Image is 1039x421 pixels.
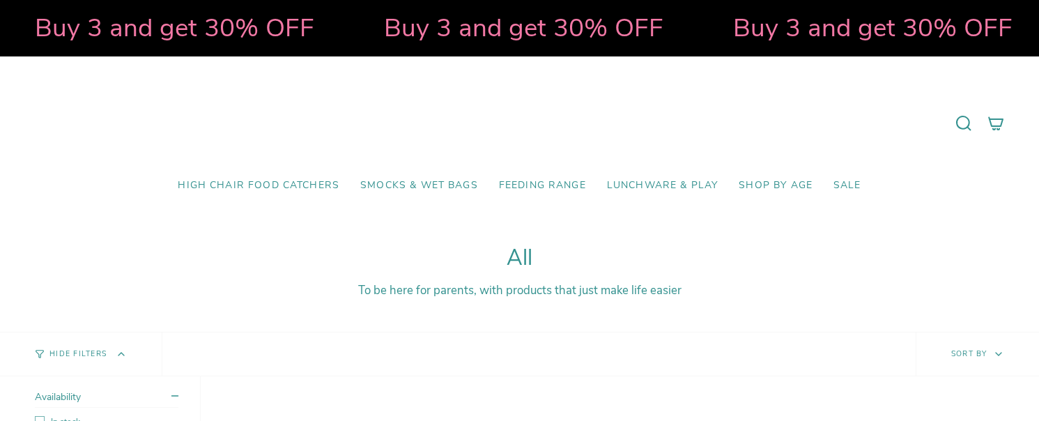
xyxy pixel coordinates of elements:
[49,351,107,358] span: Hide Filters
[597,169,728,202] a: Lunchware & Play
[383,10,663,45] strong: Buy 3 and get 30% OFF
[360,180,478,192] span: Smocks & Wet Bags
[732,10,1012,45] strong: Buy 3 and get 30% OFF
[951,349,987,359] span: Sort by
[350,169,488,202] a: Smocks & Wet Bags
[34,10,314,45] strong: Buy 3 and get 30% OFF
[499,180,586,192] span: Feeding Range
[358,282,682,298] span: To be here for parents, with products that just make life easier
[607,180,718,192] span: Lunchware & Play
[739,180,813,192] span: Shop by Age
[167,169,350,202] a: High Chair Food Catchers
[823,169,872,202] a: SALE
[916,332,1039,376] button: Sort by
[178,180,339,192] span: High Chair Food Catchers
[35,390,81,404] span: Availability
[399,77,640,169] a: Mumma’s Little Helpers
[488,169,597,202] a: Feeding Range
[35,245,1004,271] h1: All
[833,180,861,192] span: SALE
[728,169,823,202] a: Shop by Age
[35,390,178,408] summary: Availability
